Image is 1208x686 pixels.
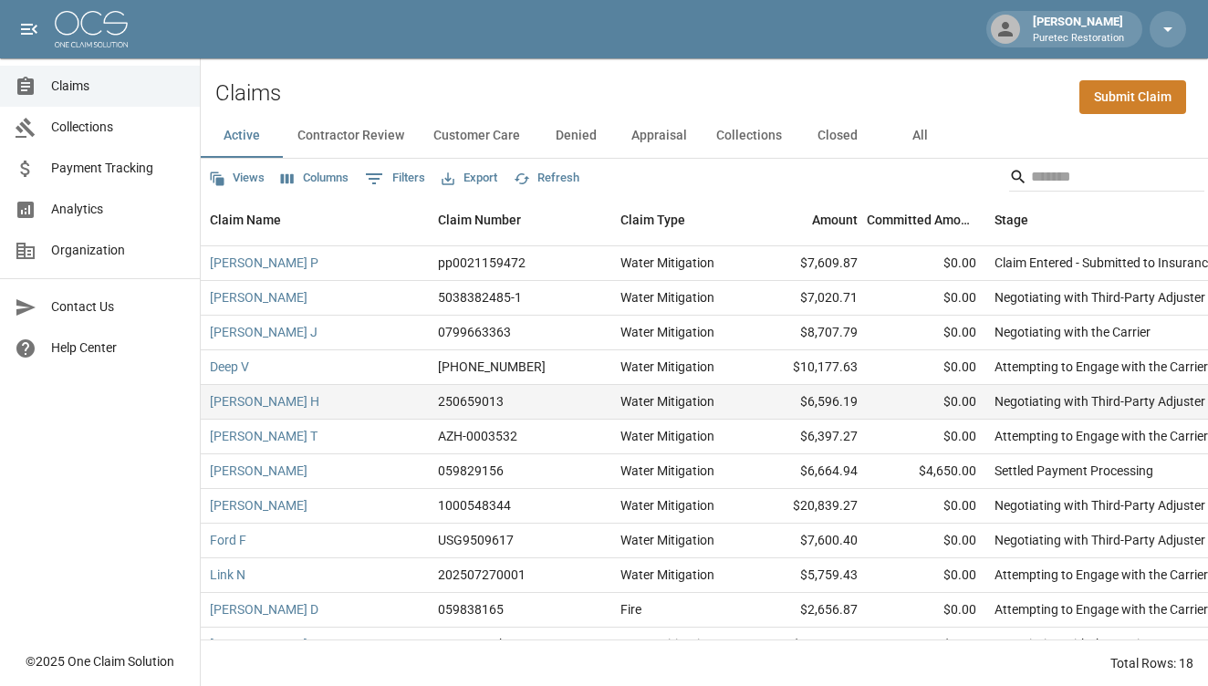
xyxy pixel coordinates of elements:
div: 202507270001 [438,566,526,584]
div: Water Mitigation [620,462,714,480]
span: Help Center [51,338,185,358]
div: Claim Number [438,194,521,245]
div: 1000548344 [438,496,511,514]
div: Water Mitigation [620,392,714,411]
div: AZH-0003532 [438,427,517,445]
a: [PERSON_NAME] [210,462,307,480]
div: dynamic tabs [201,114,1208,158]
a: Submit Claim [1079,80,1186,114]
button: Select columns [276,164,353,192]
span: Payment Tracking [51,159,185,178]
button: Refresh [509,164,584,192]
button: open drawer [11,11,47,47]
div: USG9509617 [438,531,514,549]
button: Show filters [360,164,430,193]
div: $7,609.87 [748,246,867,281]
div: Negotiating with Third-Party Adjuster [995,392,1205,411]
div: Stage [995,194,1028,245]
div: $6,664.94 [748,454,867,489]
button: Export [437,164,502,192]
div: $5,759.43 [748,558,867,593]
div: $40,212.85 [748,628,867,662]
div: pp0021159472 [438,254,526,272]
div: Water Mitigation [620,531,714,549]
button: Customer Care [419,114,535,158]
button: Active [201,114,283,158]
a: [PERSON_NAME] H [210,392,319,411]
div: 5038382485-1 [438,288,522,307]
div: Fire [620,600,641,618]
button: Contractor Review [283,114,419,158]
div: Attempting to Engage with the Carrier [995,427,1208,445]
span: Analytics [51,200,185,219]
div: $0.00 [867,628,985,662]
div: Attempting to Engage with the Carrier [995,358,1208,376]
div: Negotiating with the Carrier [995,323,1151,341]
div: $0.00 [867,489,985,524]
div: Negotiating with the Carrier [995,635,1151,653]
div: Attempting to Engage with the Carrier [995,600,1208,618]
div: Amount [812,194,858,245]
div: $6,397.27 [748,420,867,454]
button: Denied [535,114,617,158]
div: Amount [748,194,867,245]
div: 059838165 [438,600,504,618]
div: $0.00 [867,316,985,350]
div: $7,600.40 [748,524,867,558]
div: 0799663363 [438,323,511,341]
button: Views [204,164,269,192]
div: $10,177.63 [748,350,867,385]
div: Water Mitigation [620,635,714,653]
div: Negotiating with Third-Party Adjuster [995,288,1205,307]
div: [PERSON_NAME] [1026,13,1131,46]
div: 059829156 [438,462,504,480]
div: 250659013 [438,392,504,411]
div: $0.00 [867,350,985,385]
div: $0.00 [867,385,985,420]
a: Link N [210,566,245,584]
a: [PERSON_NAME] D [210,600,318,618]
div: Search [1009,162,1204,195]
button: Closed [797,114,879,158]
div: Water Mitigation [620,254,714,272]
a: [PERSON_NAME] [210,288,307,307]
img: ocs-logo-white-transparent.png [55,11,128,47]
div: Claim Type [620,194,685,245]
p: Puretec Restoration [1033,31,1124,47]
a: Ford F [210,531,246,549]
a: [PERSON_NAME] [210,496,307,514]
div: © 2025 One Claim Solution [26,652,174,670]
button: Appraisal [617,114,702,158]
div: $0.00 [867,420,985,454]
span: Collections [51,118,185,137]
div: $4,650.00 [867,454,985,489]
div: Water Mitigation [620,496,714,514]
a: [PERSON_NAME] [210,635,307,653]
button: Collections [702,114,797,158]
button: All [879,114,961,158]
a: [PERSON_NAME] T [210,427,318,445]
span: Organization [51,241,185,260]
div: $0.00 [867,246,985,281]
div: Negotiating with Third-Party Adjuster [995,496,1205,514]
div: Settled Payment Processing [995,462,1153,480]
div: Total Rows: 18 [1110,654,1193,672]
div: Committed Amount [867,194,985,245]
div: Water Mitigation [620,323,714,341]
div: Water Mitigation [620,358,714,376]
div: Negotiating with Third-Party Adjuster [995,531,1205,549]
div: Claim Number [429,194,611,245]
div: Water Mitigation [620,288,714,307]
a: [PERSON_NAME] J [210,323,318,341]
div: $2,656.87 [748,593,867,628]
a: Deep V [210,358,249,376]
span: Claims [51,77,185,96]
h2: Claims [215,80,281,107]
div: Attempting to Engage with the Carrier [995,566,1208,584]
div: $0.00 [867,593,985,628]
span: Contact Us [51,297,185,317]
div: $6,596.19 [748,385,867,420]
div: $7,020.71 [748,281,867,316]
div: Water Mitigation [620,566,714,584]
div: Water Mitigation [620,427,714,445]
